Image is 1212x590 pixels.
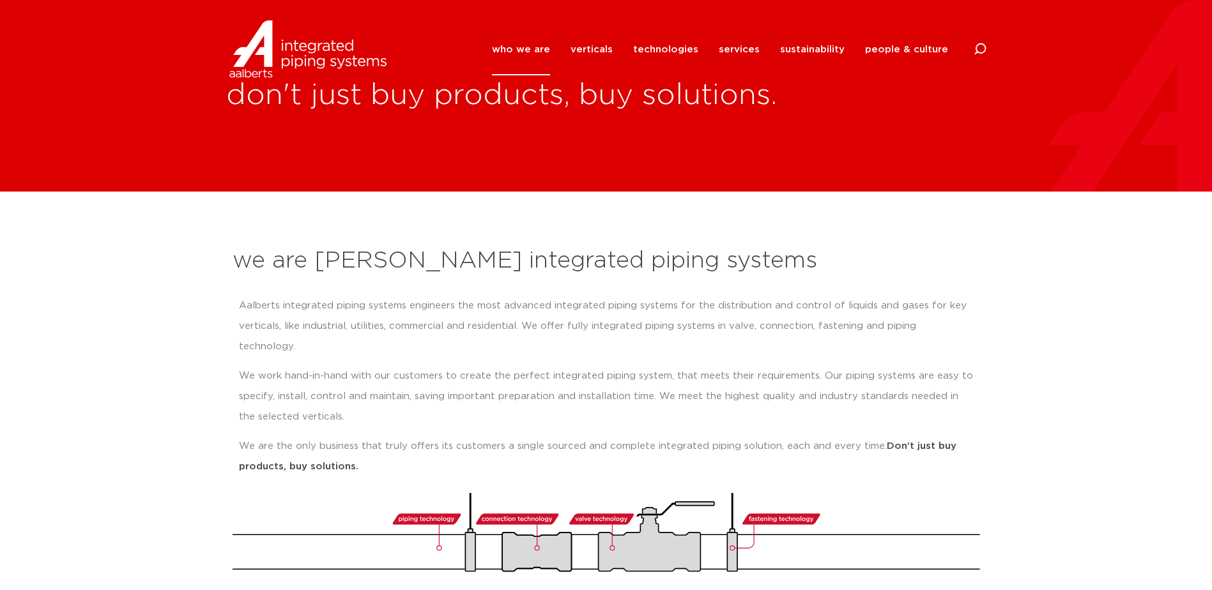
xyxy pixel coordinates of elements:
[492,24,948,75] nav: Menu
[865,24,948,75] a: people & culture
[239,296,974,357] p: Aalberts integrated piping systems engineers the most advanced integrated piping systems for the ...
[239,436,974,477] p: We are the only business that truly offers its customers a single sourced and complete integrated...
[633,24,698,75] a: technologies
[719,24,760,75] a: services
[233,246,980,276] h2: we are [PERSON_NAME] integrated piping systems
[239,366,974,427] p: We work hand-in-hand with our customers to create the perfect integrated piping system, that meet...
[571,24,613,75] a: verticals
[780,24,845,75] a: sustainability
[492,24,550,75] a: who we are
